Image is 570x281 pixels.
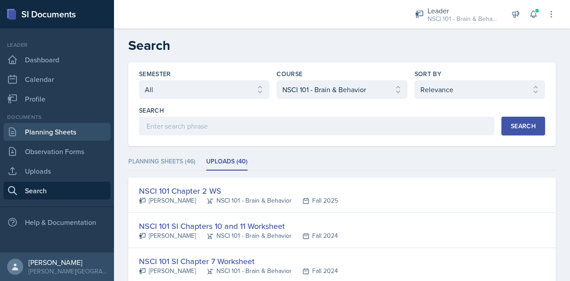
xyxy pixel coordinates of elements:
a: Profile [4,90,110,108]
label: Course [277,69,302,78]
a: Uploads [4,162,110,180]
li: Uploads (40) [206,153,248,171]
div: NSCI 101 - Brain & Behavior / Fall 2025 [427,14,499,24]
div: NSCI 101 SI Chapter 7 Worksheet [139,255,338,267]
button: Search [501,117,545,135]
label: Semester [139,69,171,78]
div: [PERSON_NAME] [139,266,196,276]
div: NSCI 101 SI Chapters 10 and 11 Worksheet [139,220,338,232]
a: Observation Forms [4,143,110,160]
div: [PERSON_NAME][GEOGRAPHIC_DATA] [28,267,107,276]
label: Sort By [415,69,441,78]
li: Planning Sheets (46) [128,153,195,171]
div: [PERSON_NAME] [139,231,196,240]
input: Enter search phrase [139,117,494,135]
a: Calendar [4,70,110,88]
div: NSCI 101 - Brain & Behavior [196,266,292,276]
div: [PERSON_NAME] [28,258,107,267]
div: Leader [4,41,110,49]
h2: Search [128,37,556,53]
div: NSCI 101 - Brain & Behavior [196,196,292,205]
label: Search [139,106,164,115]
div: Fall 2024 [292,231,338,240]
div: Fall 2025 [292,196,338,205]
a: Search [4,182,110,200]
div: Documents [4,113,110,121]
div: NSCI 101 - Brain & Behavior [196,231,292,240]
div: Search [511,122,536,130]
div: [PERSON_NAME] [139,196,196,205]
div: NSCI 101 Chapter 2 WS [139,185,338,197]
a: Planning Sheets [4,123,110,141]
div: Fall 2024 [292,266,338,276]
div: Help & Documentation [4,213,110,231]
div: Leader [427,5,499,16]
a: Dashboard [4,51,110,69]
